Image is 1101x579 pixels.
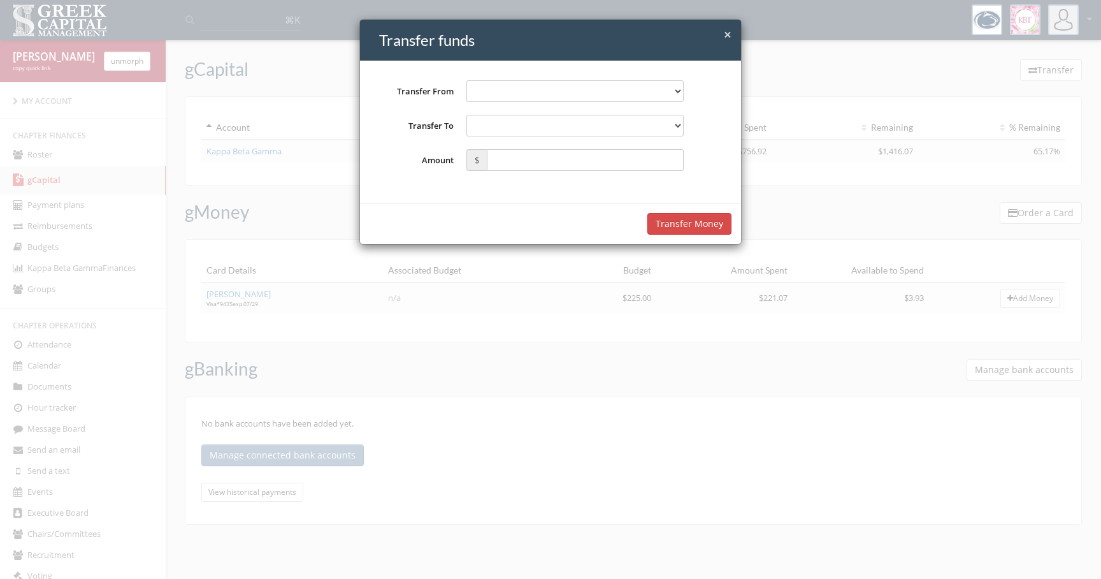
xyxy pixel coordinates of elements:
[370,115,460,136] label: Transfer To
[379,29,731,51] h4: Transfer funds
[724,26,731,43] span: ×
[647,213,731,235] button: Transfer Money
[370,80,460,102] label: Transfer From
[370,149,460,171] label: Amount
[466,149,487,171] span: $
